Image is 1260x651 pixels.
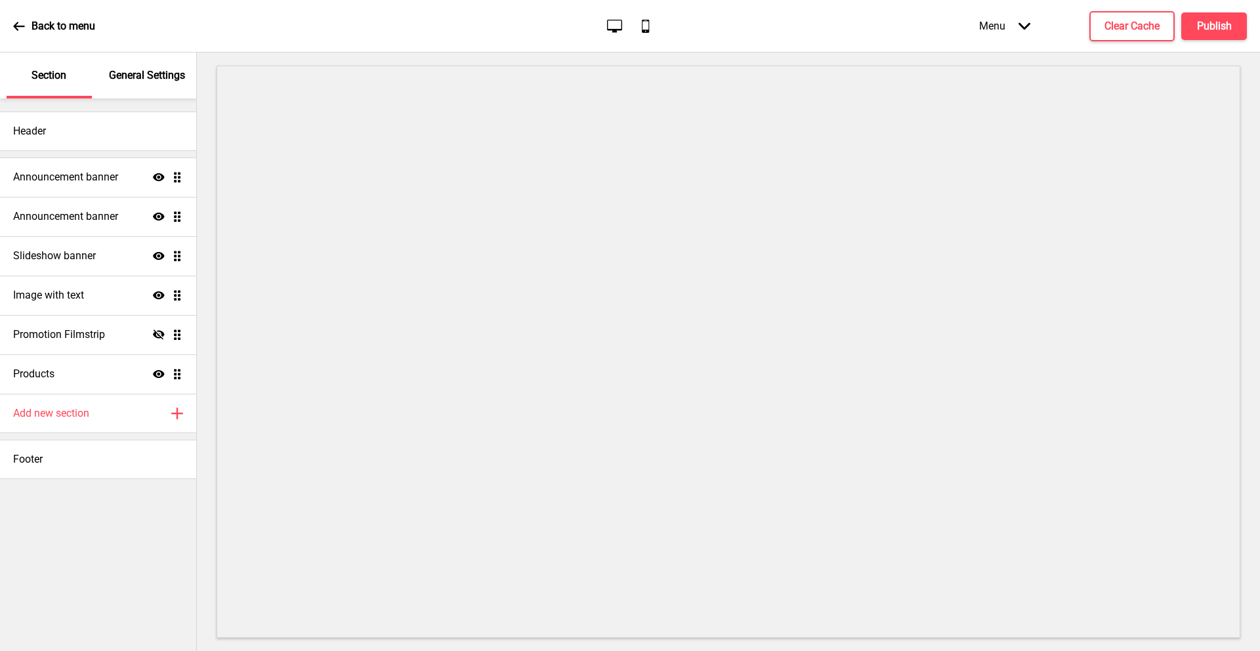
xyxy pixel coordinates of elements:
[13,170,118,184] h4: Announcement banner
[13,327,105,342] h4: Promotion Filmstrip
[13,209,118,224] h4: Announcement banner
[13,367,54,381] h4: Products
[31,68,66,83] p: Section
[1089,11,1175,41] button: Clear Cache
[13,288,84,303] h4: Image with text
[966,7,1043,45] div: Menu
[13,406,89,421] h4: Add new section
[1197,19,1232,33] h4: Publish
[13,9,95,44] a: Back to menu
[109,68,185,83] p: General Settings
[1104,19,1160,33] h4: Clear Cache
[31,19,95,33] p: Back to menu
[13,249,96,263] h4: Slideshow banner
[13,452,43,467] h4: Footer
[13,124,46,138] h4: Header
[1181,12,1247,40] button: Publish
